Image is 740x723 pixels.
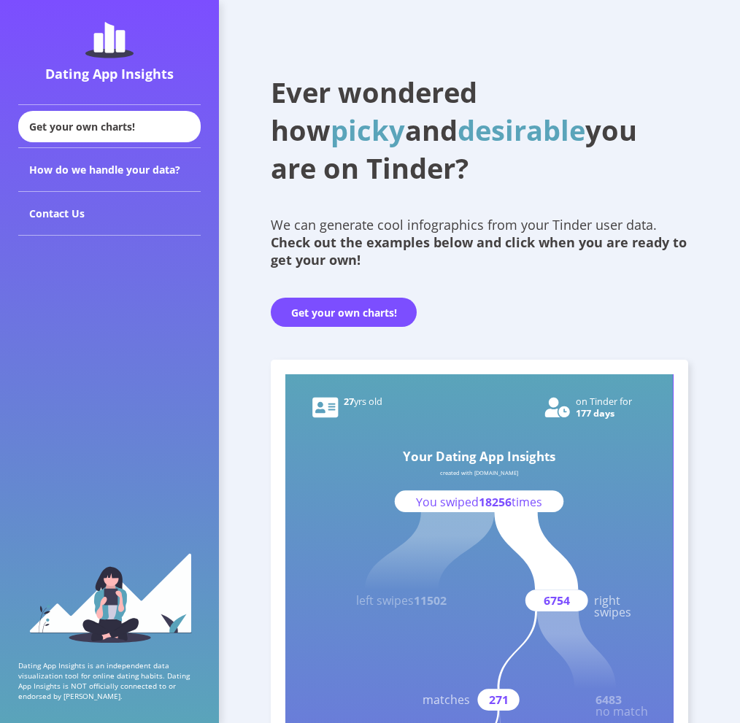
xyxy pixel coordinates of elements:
p: Dating App Insights is an independent data visualization tool for online dating habits. Dating Ap... [18,660,201,701]
div: Get your own charts! [18,111,201,142]
text: You swiped [417,494,543,510]
button: Get your own charts! [271,298,417,327]
tspan: times [512,494,543,510]
img: dating-app-insights-logo.5abe6921.svg [85,22,134,58]
div: We can generate cool infographics from your Tinder user data. [271,216,687,268]
text: right [594,593,620,609]
tspan: 11502 [415,593,447,609]
img: sidebar_girl.91b9467e.svg [28,552,192,643]
text: 6483 [596,692,622,708]
text: created with [DOMAIN_NAME] [441,469,519,476]
span: desirable [458,111,585,149]
text: matches [423,692,470,708]
text: left swipes [357,593,447,609]
text: no match [596,704,648,720]
text: 27 [344,395,382,408]
div: How do we handle your data? [18,148,201,192]
div: Dating App Insights [22,65,197,82]
div: Contact Us [18,192,201,236]
text: on Tinder for [577,395,633,408]
text: 177 days [577,406,615,420]
text: swipes [594,605,631,621]
tspan: yrs old [354,395,382,408]
b: Check out the examples below and click when you are ready to get your own! [271,233,687,268]
span: picky [331,111,405,149]
tspan: 18256 [479,494,512,510]
h1: Ever wondered how and you are on Tinder? [271,73,604,187]
text: 6754 [544,593,570,609]
text: Your Dating App Insights [404,449,556,465]
text: 271 [489,692,509,708]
